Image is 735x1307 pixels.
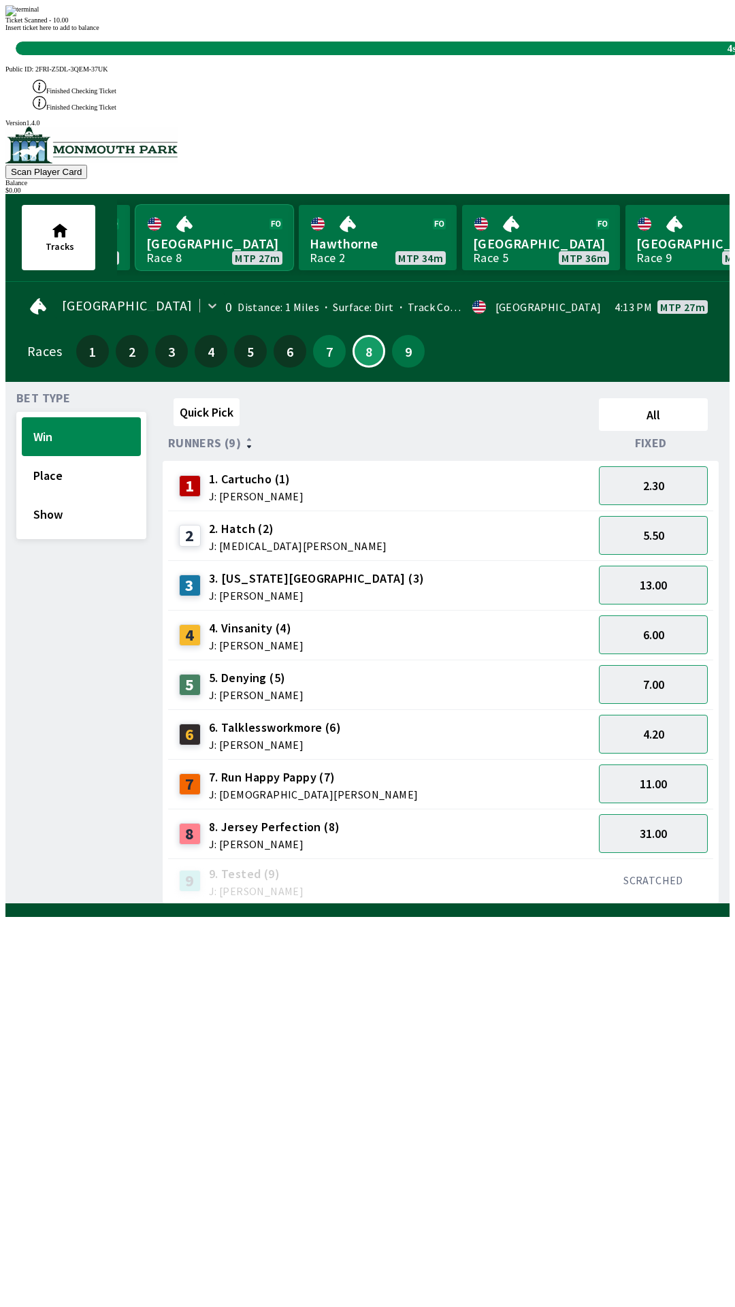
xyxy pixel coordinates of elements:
button: Win [22,417,141,456]
span: 6.00 [643,627,664,643]
span: J: [PERSON_NAME] [209,491,304,502]
span: Insert ticket here to add to balance [5,24,99,31]
a: HawthorneRace 2MTP 34m [299,205,457,270]
div: 1 [179,475,201,497]
button: 2 [116,335,148,368]
div: 9 [179,870,201,892]
button: 6 [274,335,306,368]
span: 8 [357,348,380,355]
span: Quick Pick [180,404,233,420]
span: 7 [316,346,342,356]
div: $ 0.00 [5,187,730,194]
span: Win [33,429,129,445]
span: 4. Vinsanity (4) [209,619,304,637]
span: Bet Type [16,393,70,404]
div: 2 [179,525,201,547]
button: 11.00 [599,764,708,803]
div: 3 [179,575,201,596]
div: Ticket Scanned - 10.00 [5,16,730,24]
img: terminal [5,5,39,16]
button: 4.20 [599,715,708,754]
span: 5. Denying (5) [209,669,304,687]
button: 6.00 [599,615,708,654]
button: Place [22,456,141,495]
button: 7 [313,335,346,368]
span: 6. Talklessworkmore (6) [209,719,341,737]
span: 9. Tested (9) [209,865,304,883]
span: J: [PERSON_NAME] [209,839,340,850]
span: 2 [119,346,145,356]
span: MTP 34m [398,253,443,263]
span: Track Condition: Firm [394,300,514,314]
button: 5 [234,335,267,368]
div: 0 [225,302,232,312]
span: 3. [US_STATE][GEOGRAPHIC_DATA] (3) [209,570,425,587]
span: 4 [198,346,224,356]
button: 13.00 [599,566,708,604]
span: 31.00 [640,826,667,841]
button: 4 [195,335,227,368]
span: 9 [395,346,421,356]
span: 2. Hatch (2) [209,520,387,538]
span: 7.00 [643,677,664,692]
span: All [605,407,702,423]
div: Race 2 [310,253,345,263]
span: J: [PERSON_NAME] [209,590,425,601]
span: 4:13 PM [615,302,652,312]
span: 13.00 [640,577,667,593]
span: Fixed [635,438,667,449]
div: Fixed [593,436,713,450]
div: Race 5 [473,253,508,263]
div: 8 [179,823,201,845]
div: Public ID: [5,65,730,73]
span: MTP 27m [660,302,705,312]
button: 1 [76,335,109,368]
span: [GEOGRAPHIC_DATA] [62,300,193,311]
button: 5.50 [599,516,708,555]
span: Runners (9) [168,438,241,449]
span: J: [MEDICAL_DATA][PERSON_NAME] [209,540,387,551]
button: 7.00 [599,665,708,704]
div: [GEOGRAPHIC_DATA] [495,302,602,312]
button: 8 [353,335,385,368]
span: J: [PERSON_NAME] [209,886,304,897]
button: 9 [392,335,425,368]
div: SCRATCHED [599,873,708,887]
span: Tracks [46,240,74,253]
span: 5 [238,346,263,356]
button: Scan Player Card [5,165,87,179]
span: MTP 36m [561,253,606,263]
span: 8. Jersey Perfection (8) [209,818,340,836]
span: 4.20 [643,726,664,742]
span: J: [PERSON_NAME] [209,739,341,750]
span: 2.30 [643,478,664,494]
span: 2FRI-Z5DL-3QEM-37UK [35,65,108,73]
button: Quick Pick [174,398,240,426]
div: 6 [179,724,201,745]
div: Version 1.4.0 [5,119,730,127]
span: J: [DEMOGRAPHIC_DATA][PERSON_NAME] [209,789,419,800]
div: Race 9 [636,253,672,263]
span: 7. Run Happy Pappy (7) [209,769,419,786]
div: 4 [179,624,201,646]
div: 7 [179,773,201,795]
span: Surface: Dirt [319,300,394,314]
div: Runners (9) [168,436,593,450]
button: 3 [155,335,188,368]
button: Show [22,495,141,534]
span: 11.00 [640,776,667,792]
span: Distance: 1 Miles [238,300,319,314]
div: Balance [5,179,730,187]
div: Races [27,346,62,357]
span: Hawthorne [310,235,446,253]
span: 1. Cartucho (1) [209,470,304,488]
a: [GEOGRAPHIC_DATA]Race 5MTP 36m [462,205,620,270]
span: 6 [277,346,303,356]
span: Finished Checking Ticket [46,87,116,95]
img: venue logo [5,127,178,163]
span: [GEOGRAPHIC_DATA] [473,235,609,253]
button: All [599,398,708,431]
button: Tracks [22,205,95,270]
div: 5 [179,674,201,696]
button: 2.30 [599,466,708,505]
